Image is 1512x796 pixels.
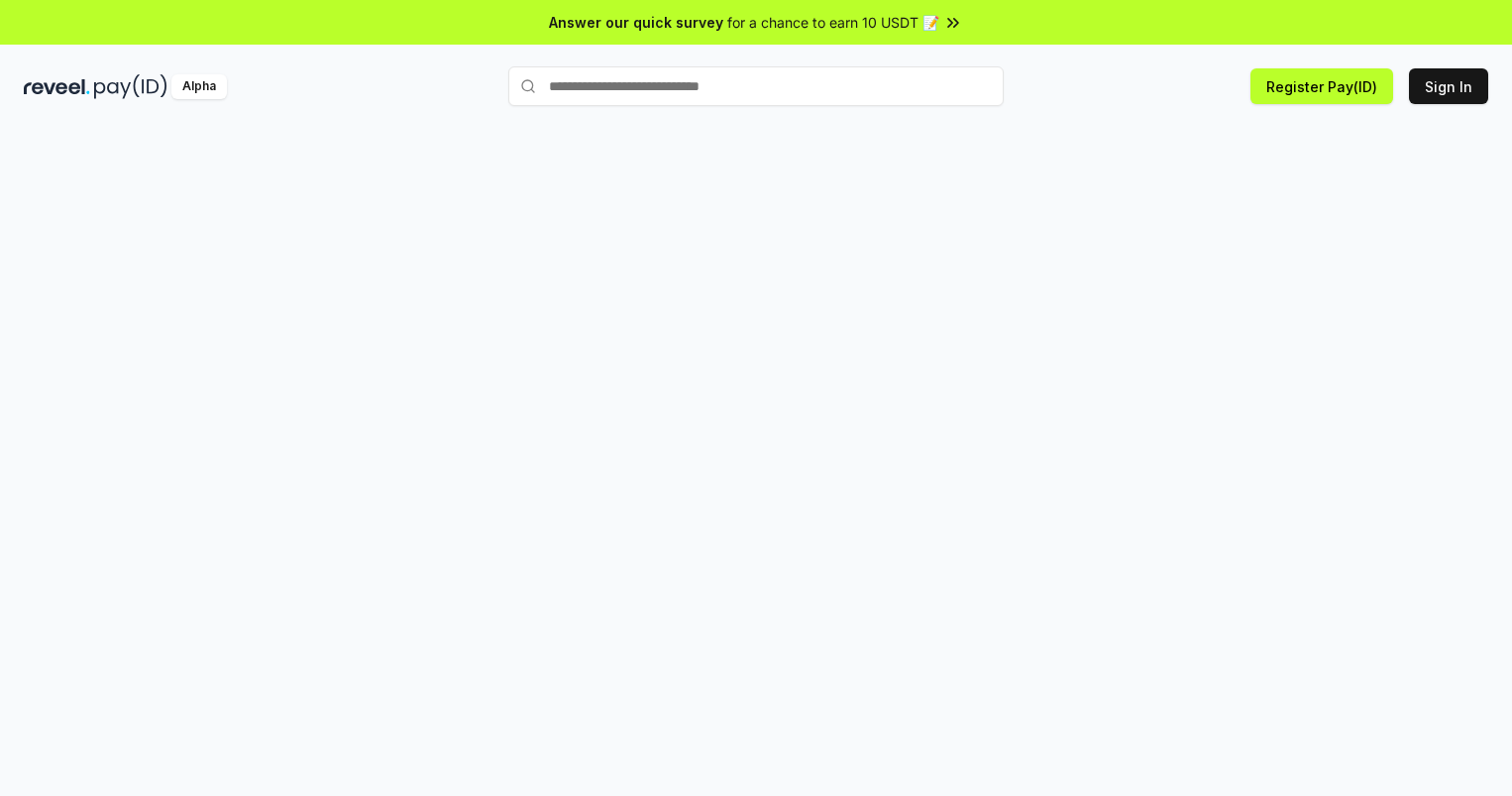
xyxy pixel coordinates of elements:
[1409,68,1488,104] button: Sign In
[24,74,90,99] img: reveel_dark
[171,74,227,99] div: Alpha
[94,74,167,99] img: pay_id
[1250,68,1393,104] button: Register Pay(ID)
[727,12,939,33] span: for a chance to earn 10 USDT 📝
[549,12,723,33] span: Answer our quick survey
